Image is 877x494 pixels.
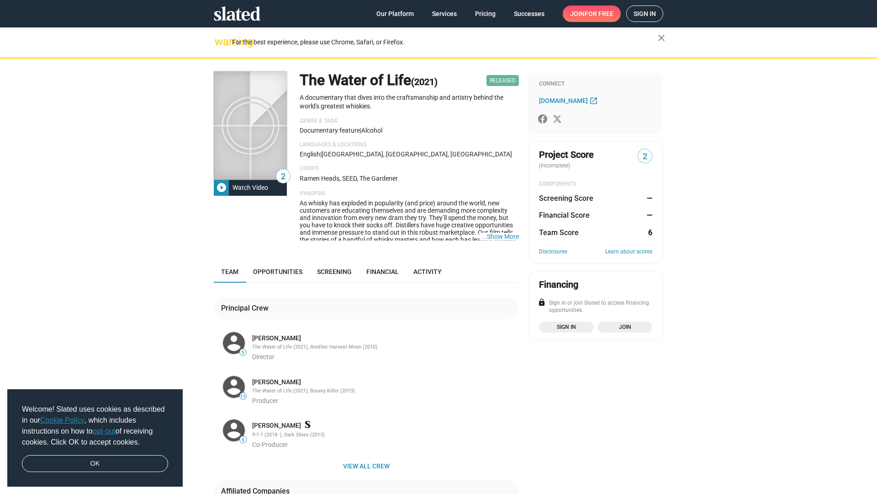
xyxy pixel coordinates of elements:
[93,427,116,435] a: opt-out
[232,36,658,48] div: For the best experience, please use Chrome, Safari, or Firefox.
[539,210,590,220] dt: Financial Score
[539,193,593,203] dt: Screening Score
[252,397,278,404] span: Producer
[320,150,322,158] span: |
[240,437,246,443] span: 9
[300,190,519,198] p: Synopsis
[539,81,652,88] div: Connect
[644,210,652,220] dd: —
[360,127,361,134] span: |
[300,199,518,280] span: As whisky has exploded in popularity (and price) around the world, new customers are educating th...
[468,5,503,22] a: Pricing
[214,179,287,196] button: Watch Video
[300,70,438,90] h1: The Water of Life
[589,96,598,105] mat-icon: open_in_new
[539,95,600,106] a: [DOMAIN_NAME]
[413,268,442,275] span: Activity
[252,432,517,439] div: 9-1-1 (2018- ), Dark Skies (2013)
[539,181,652,188] div: COMPONENTS
[603,322,647,332] span: Join
[252,334,301,343] a: [PERSON_NAME]
[300,93,519,110] p: A documentary that dives into the craftsmanship and artistry behind the world's greatest whiskies.
[411,76,438,87] span: (2021)
[276,171,290,183] span: 2
[253,268,302,275] span: Opportunities
[310,261,359,283] a: Screening
[366,268,399,275] span: Financial
[597,322,652,333] a: Join
[425,5,464,22] a: Services
[300,141,519,149] p: Languages & Locations
[300,127,360,134] span: Documentary feature
[252,441,288,448] span: Co-Producer
[221,303,272,313] div: Principal Crew
[539,248,567,256] a: Disclosures
[539,97,588,104] span: [DOMAIN_NAME]
[359,261,406,283] a: Financial
[300,118,519,125] p: Genre & Tags
[215,36,226,47] mat-icon: warning
[22,455,168,473] a: dismiss cookie message
[406,261,449,283] a: Activity
[475,5,496,22] span: Pricing
[221,458,512,474] span: View all crew
[486,75,519,86] span: Released
[563,5,621,22] a: Joinfor free
[376,5,414,22] span: Our Platform
[300,150,320,158] span: English
[644,193,652,203] dd: —
[7,389,183,487] div: cookieconsent
[322,150,512,158] span: [GEOGRAPHIC_DATA], [GEOGRAPHIC_DATA], [GEOGRAPHIC_DATA]
[369,5,421,22] a: Our Platform
[544,322,588,332] span: Sign in
[644,228,652,237] dd: 6
[252,353,275,360] span: Director
[246,261,310,283] a: Opportunities
[539,228,579,237] dt: Team Score
[634,6,656,21] span: Sign in
[252,421,301,430] a: [PERSON_NAME]
[539,162,572,169] span: (incomplete)
[585,5,613,22] span: for free
[507,5,552,22] a: Successes
[317,268,352,275] span: Screening
[538,298,546,306] mat-icon: lock
[605,248,652,256] a: Learn about scores
[638,150,652,163] span: 2
[252,378,301,387] a: [PERSON_NAME]
[22,404,168,448] span: Welcome! Slated uses cookies as described in our , which includes instructions on how to of recei...
[478,233,487,240] span: …
[539,279,578,291] div: Financing
[214,458,519,474] button: View all crew
[240,394,246,399] span: 11
[361,127,382,134] span: alcohol
[539,149,594,161] span: Project Score
[539,300,652,314] div: Sign in or join Slated to access financing opportunities.
[487,233,519,240] button: …Show More
[252,344,517,351] div: The Water of Life (2021), Another Harvest Moon (2010)
[229,179,272,196] div: Watch Video
[626,5,663,22] a: Sign in
[514,5,544,22] span: Successes
[432,5,457,22] span: Services
[252,388,517,395] div: The Water of Life (2021), Bounty Killer (2013)
[570,5,613,22] span: Join
[214,261,246,283] a: Team
[40,416,85,424] a: Cookie Policy
[221,268,238,275] span: Team
[656,32,667,43] mat-icon: close
[216,182,227,193] mat-icon: play_circle_filled
[240,350,246,355] span: 5
[539,322,594,333] a: Sign in
[300,174,519,183] p: Ramen Heads, SEED, The Gardener
[300,165,519,172] p: Comps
